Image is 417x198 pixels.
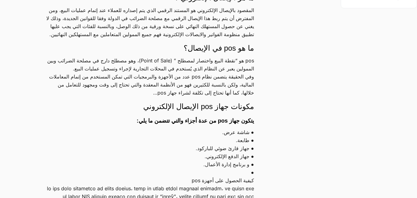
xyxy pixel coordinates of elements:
h4: ما هو pos في الإيصال؟ [46,43,254,53]
p: pos هو “نقطة البيع واختصار لمصطلح ” (Point of Sale)، وهو مصطلح دارج في مصلحة الضرائب وبين الممولي... [46,57,254,97]
h5: يتكون جهاز pos من عدة أجزاء والتي تتضمن ما يلي: [46,116,254,125]
p: المقصود بالإيصال الإلكتروني هو المستند الرقمي الذي يتم إصداره للعملاء عند إتمام عمليات البيع، ومن... [46,6,254,38]
h4: مكونات جهاز pos الإيصال الإلكتروني [46,101,254,112]
p: ● شاشة عرض. ● طابعة. ● جهاز قارئ ضوئي للباركود. ● جهاز الدفع الإلكتروني. ● و برنامج إدارة الأعمال... [46,128,254,184]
